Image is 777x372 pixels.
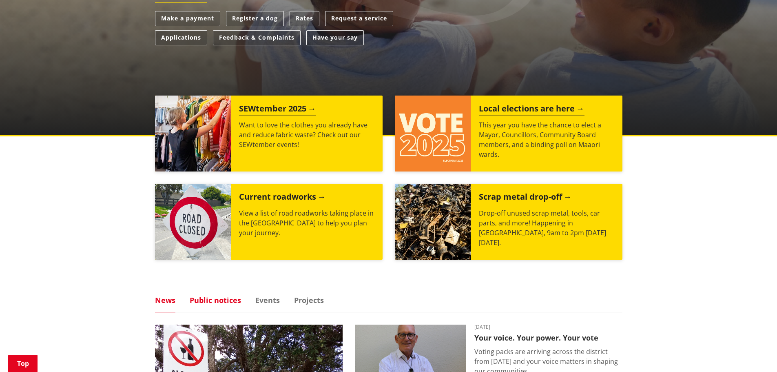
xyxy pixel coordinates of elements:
a: Local elections are here This year you have the chance to elect a Mayor, Councillors, Community B... [395,96,622,172]
a: Projects [294,296,324,304]
p: Want to love the clothes you already have and reduce fabric waste? Check out our SEWtember events! [239,120,374,149]
a: A massive pile of rusted scrap metal, including wheels and various industrial parts, under a clea... [395,184,622,260]
a: Top [8,355,38,372]
h2: Scrap metal drop-off [479,192,572,204]
p: View a list of road roadworks taking place in the [GEOGRAPHIC_DATA] to help you plan your journey. [239,208,374,238]
time: [DATE] [474,325,622,330]
a: SEWtember 2025 Want to love the clothes you already have and reduce fabric waste? Check out our S... [155,96,383,172]
a: Rates [290,11,319,26]
a: Register a dog [226,11,284,26]
a: Have your say [306,30,364,45]
h3: Your voice. Your power. Your vote [474,334,622,343]
a: Events [255,296,280,304]
a: Request a service [325,11,393,26]
a: Make a payment [155,11,220,26]
iframe: Messenger Launcher [739,338,769,367]
a: Feedback & Complaints [213,30,301,45]
a: Current roadworks View a list of road roadworks taking place in the [GEOGRAPHIC_DATA] to help you... [155,184,383,260]
img: Road closed sign [155,184,231,260]
p: Drop-off unused scrap metal, tools, car parts, and more! Happening in [GEOGRAPHIC_DATA], 9am to 2... [479,208,614,247]
h2: Local elections are here [479,104,584,116]
img: Scrap metal collection [395,184,471,260]
img: SEWtember [155,96,231,172]
a: News [155,296,175,304]
h2: SEWtember 2025 [239,104,316,116]
a: Public notices [190,296,241,304]
a: Applications [155,30,207,45]
p: This year you have the chance to elect a Mayor, Councillors, Community Board members, and a bindi... [479,120,614,159]
h2: Current roadworks [239,192,326,204]
img: Vote 2025 [395,96,471,172]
